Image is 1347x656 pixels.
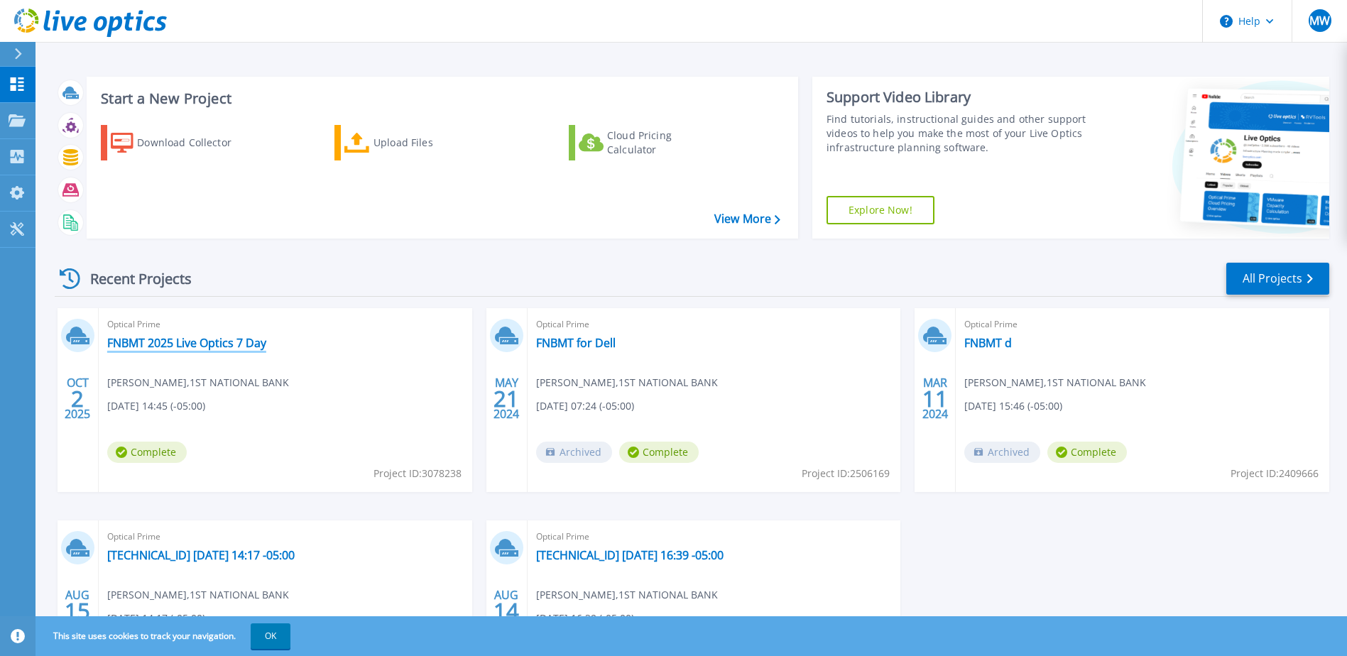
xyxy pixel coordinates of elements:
[922,393,948,405] span: 11
[536,611,634,626] span: [DATE] 16:39 (-05:00)
[39,623,290,649] span: This site uses cookies to track your navigation.
[536,317,893,332] span: Optical Prime
[107,529,464,545] span: Optical Prime
[493,605,519,617] span: 14
[107,317,464,332] span: Optical Prime
[964,442,1040,463] span: Archived
[1047,442,1127,463] span: Complete
[107,442,187,463] span: Complete
[1309,15,1330,26] span: MW
[536,529,893,545] span: Optical Prime
[107,587,289,603] span: [PERSON_NAME] , 1ST NATIONAL BANK
[536,336,616,350] a: FNBMT for Dell
[107,548,295,562] a: [TECHNICAL_ID] [DATE] 14:17 -05:00
[493,585,520,637] div: AUG 2018
[802,466,890,481] span: Project ID: 2506169
[373,129,487,157] div: Upload Files
[536,375,718,390] span: [PERSON_NAME] , 1ST NATIONAL BANK
[827,88,1090,106] div: Support Video Library
[536,442,612,463] span: Archived
[493,373,520,425] div: MAY 2024
[107,611,205,626] span: [DATE] 14:17 (-05:00)
[619,442,699,463] span: Complete
[827,112,1090,155] div: Find tutorials, instructional guides and other support videos to help you make the most of your L...
[536,548,724,562] a: [TECHNICAL_ID] [DATE] 16:39 -05:00
[107,375,289,390] span: [PERSON_NAME] , 1ST NATIONAL BANK
[964,317,1321,332] span: Optical Prime
[1231,466,1319,481] span: Project ID: 2409666
[373,466,462,481] span: Project ID: 3078238
[101,125,259,160] a: Download Collector
[71,393,84,405] span: 2
[964,375,1146,390] span: [PERSON_NAME] , 1ST NATIONAL BANK
[536,587,718,603] span: [PERSON_NAME] , 1ST NATIONAL BANK
[64,373,91,425] div: OCT 2025
[569,125,727,160] a: Cloud Pricing Calculator
[607,129,721,157] div: Cloud Pricing Calculator
[493,393,519,405] span: 21
[107,336,266,350] a: FNBMT 2025 Live Optics 7 Day
[251,623,290,649] button: OK
[101,91,780,106] h3: Start a New Project
[334,125,493,160] a: Upload Files
[107,398,205,414] span: [DATE] 14:45 (-05:00)
[827,196,934,224] a: Explore Now!
[964,336,1012,350] a: FNBMT d
[1226,263,1329,295] a: All Projects
[55,261,211,296] div: Recent Projects
[64,585,91,637] div: AUG 2018
[714,212,780,226] a: View More
[137,129,251,157] div: Download Collector
[964,398,1062,414] span: [DATE] 15:46 (-05:00)
[65,605,90,617] span: 15
[922,373,949,425] div: MAR 2024
[536,398,634,414] span: [DATE] 07:24 (-05:00)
